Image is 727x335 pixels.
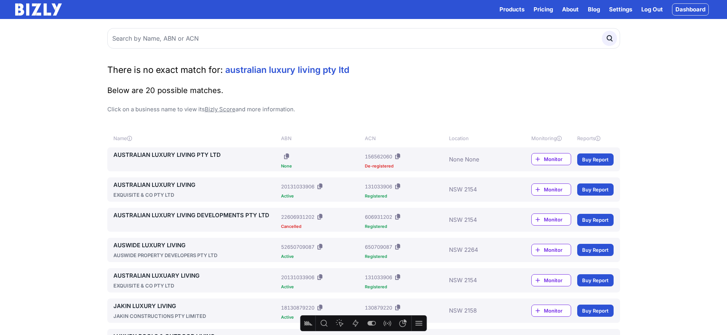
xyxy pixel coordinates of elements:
[225,65,349,75] span: australian luxury living pty ltd
[107,28,620,49] input: Search by Name, ABN or ACN
[577,244,614,256] a: Buy Report
[113,282,278,289] div: EXQUISITE & CO PTY LTD
[609,5,632,14] a: Settings
[107,65,223,75] span: There is no exact match for:
[449,241,509,259] div: NSW 2264
[107,86,223,95] span: Below are 20 possible matches.
[531,183,571,196] a: Monitor
[365,213,392,221] div: 606931202
[365,243,392,251] div: 650709087
[641,5,663,14] a: Log Out
[577,183,614,196] a: Buy Report
[544,246,571,254] span: Monitor
[449,180,509,199] div: NSW 2154
[281,224,362,229] div: Cancelled
[205,106,236,113] a: Bizly Score
[449,211,509,229] div: NSW 2154
[672,3,709,16] a: Dashboard
[365,194,446,198] div: Registered
[544,186,571,193] span: Monitor
[544,277,571,284] span: Monitor
[534,5,553,14] a: Pricing
[281,134,362,142] div: ABN
[113,150,278,160] a: AUSTRALIAN LUXURY LIVING PTY LTD
[281,273,314,281] div: 20131033906
[531,244,571,256] a: Monitor
[281,285,362,289] div: Active
[544,307,571,314] span: Monitor
[544,155,571,163] span: Monitor
[113,211,278,220] a: AUSTRALIAN LUXURY LIVING DEVELOPMENTS PTY LTD
[577,305,614,317] a: Buy Report
[113,134,278,142] div: Name
[531,305,571,317] a: Monitor
[577,153,614,166] a: Buy Report
[531,134,571,142] div: Monitoring
[531,213,571,226] a: Monitor
[281,194,362,198] div: Active
[281,315,362,319] div: Active
[113,271,278,280] a: AUSTRALIAN LUXUARY LIVING
[281,243,314,251] div: 52650709087
[588,5,600,14] a: Blog
[281,183,314,190] div: 20131033906
[449,271,509,289] div: NSW 2154
[365,164,446,168] div: De-registered
[562,5,579,14] a: About
[365,224,446,229] div: Registered
[113,180,278,190] a: AUSTRALIAN LUXURY LIVING
[365,273,392,281] div: 131033906
[365,285,446,289] div: Registered
[544,216,571,223] span: Monitor
[281,213,314,221] div: 22606931202
[281,164,362,168] div: None
[365,183,392,190] div: 131033906
[499,5,524,14] button: Products
[365,254,446,259] div: Registered
[365,304,392,311] div: 130879220
[449,134,509,142] div: Location
[577,134,614,142] div: Reports
[281,304,314,311] div: 18130879220
[449,150,509,168] div: None None
[113,251,278,259] div: AUSWIDE PROPERTY DEVELOPERS PTY LTD
[449,302,509,320] div: NSW 2158
[365,134,446,142] div: ACN
[577,214,614,226] a: Buy Report
[365,153,392,160] div: 156562060
[113,241,278,250] a: AUSWIDE LUXURY LIVING
[531,274,571,286] a: Monitor
[113,191,278,199] div: EXQUISITE & CO PTY LTD
[281,254,362,259] div: Active
[113,302,278,311] a: JAKIN LUXURY LIVING
[577,274,614,286] a: Buy Report
[531,153,571,165] a: Monitor
[107,105,620,114] p: Click on a business name to view its and more information.
[113,312,278,320] div: JAKIN CONSTRUCTIONS PTY LIMITED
